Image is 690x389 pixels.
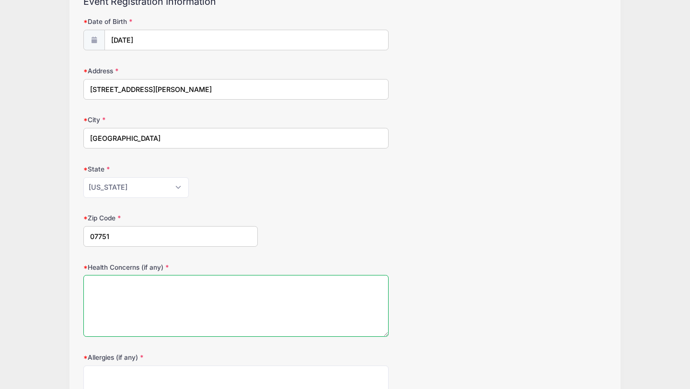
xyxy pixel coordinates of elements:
[83,226,258,247] input: xxxxx
[83,263,258,272] label: Health Concerns (if any)
[83,213,258,223] label: Zip Code
[83,17,258,26] label: Date of Birth
[83,164,258,174] label: State
[83,66,258,76] label: Address
[83,353,258,362] label: Allergies (if any)
[83,115,258,125] label: City
[104,30,389,50] input: mm/dd/yyyy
